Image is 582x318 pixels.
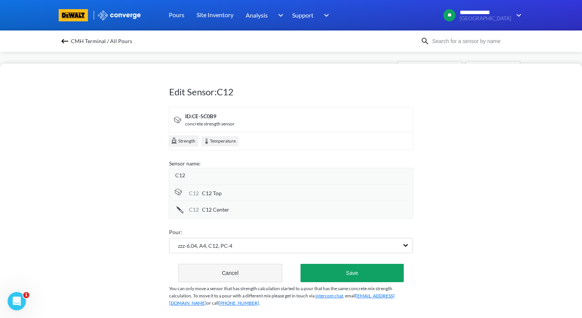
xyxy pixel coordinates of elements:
input: Search for a sensor by name [430,37,522,45]
span: zzz-6.04, A4, C12, PC-4 [169,242,232,250]
h1: Edit Sensor: C12 [169,86,413,98]
img: backspace.svg [60,37,69,46]
img: signal-icon.svg [173,115,182,124]
div: Sensor name: [169,159,413,168]
div: C12 [189,189,199,198]
span: Support [292,10,313,20]
span: C12 [175,171,185,180]
span: Analysis [246,10,268,20]
span: 1 [23,292,29,298]
div: Temperature [201,136,239,146]
img: downArrow.svg [273,11,285,20]
span: C12 Top [202,189,222,198]
div: ID: CE-5C0B9 [185,112,235,120]
img: icon-tail.svg [174,204,186,216]
img: icon-search.svg [421,37,430,46]
a: branding logo [59,9,97,21]
img: downArrow.svg [319,11,331,20]
span: Strength [177,138,195,145]
a: [EMAIL_ADDRESS][DOMAIN_NAME] [169,293,395,306]
button: Cancel [178,264,282,282]
img: logo_ewhite.svg [97,10,141,20]
div: C12 [189,206,199,214]
img: signal-icon.svg [174,187,183,196]
div: concrete strength sensor [185,120,235,128]
span: C12 Center [202,206,229,214]
a: intercom chat [315,293,343,299]
img: cube.svg [171,137,177,144]
img: downArrow.svg [511,11,523,20]
button: Save [301,264,404,282]
p: You can only move a sensor that has strength calculation started to a pour that has the same conc... [169,285,413,307]
a: [PHONE_NUMBER] [219,300,259,306]
img: temperature.svg [203,138,210,145]
span: CMH Terminal / All Pours [71,36,132,47]
div: Pour: [169,228,413,236]
span: [GEOGRAPHIC_DATA] [460,16,511,21]
iframe: Intercom live chat [8,292,26,310]
img: branding logo [59,9,88,21]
